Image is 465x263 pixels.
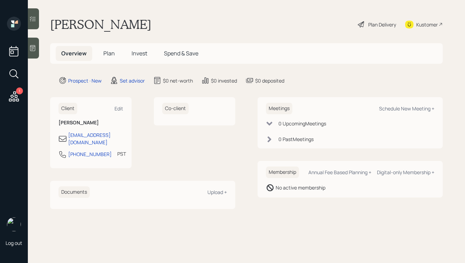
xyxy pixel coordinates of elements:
span: Overview [61,49,87,57]
div: Kustomer [416,21,438,28]
div: No active membership [276,184,325,191]
div: Digital-only Membership + [377,169,434,176]
div: $0 deposited [255,77,284,84]
div: $0 net-worth [163,77,193,84]
div: Log out [6,240,22,246]
div: $0 invested [211,77,237,84]
div: 0 Past Meeting s [278,136,314,143]
div: [PHONE_NUMBER] [68,150,112,158]
img: hunter_neumayer.jpg [7,217,21,231]
h6: Meetings [266,103,292,114]
h6: Co-client [162,103,189,114]
h6: Membership [266,167,299,178]
div: PST [117,150,126,157]
h6: [PERSON_NAME] [58,120,123,126]
span: Invest [132,49,147,57]
h1: [PERSON_NAME] [50,17,151,32]
div: Set advisor [120,77,145,84]
div: 0 Upcoming Meeting s [278,120,326,127]
div: Prospect · New [68,77,102,84]
div: 1 [16,87,23,94]
div: Upload + [207,189,227,195]
span: Spend & Save [164,49,198,57]
div: Edit [115,105,123,112]
div: Annual Fee Based Planning + [308,169,371,176]
h6: Documents [58,186,90,198]
div: Schedule New Meeting + [379,105,434,112]
span: Plan [103,49,115,57]
div: [EMAIL_ADDRESS][DOMAIN_NAME] [68,131,123,146]
h6: Client [58,103,77,114]
div: Plan Delivery [368,21,396,28]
